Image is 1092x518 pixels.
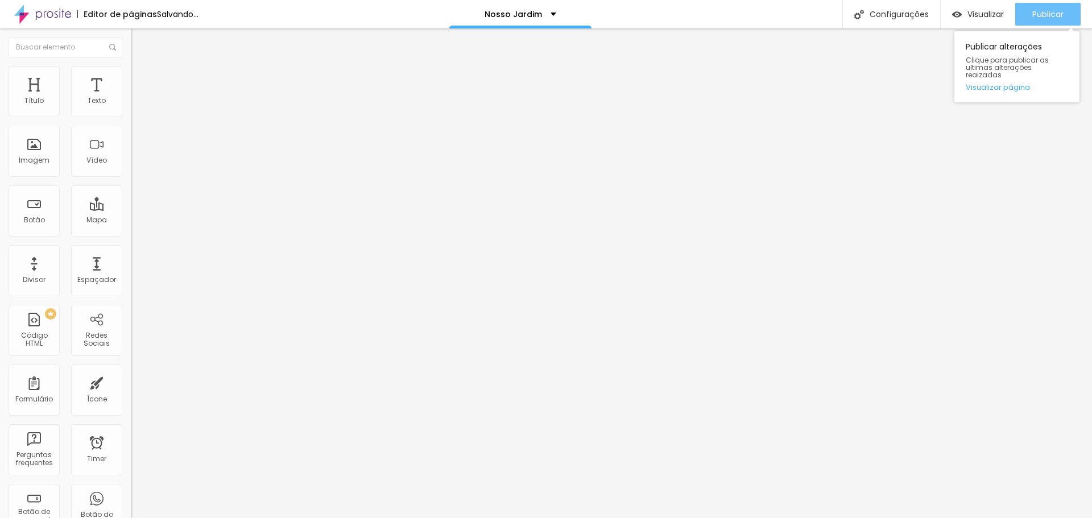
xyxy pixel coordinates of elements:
div: Ícone [87,395,107,403]
div: Texto [88,97,106,105]
div: Imagem [19,156,49,164]
div: Divisor [23,276,45,284]
div: Formulário [15,395,53,403]
button: Publicar [1015,3,1081,26]
div: Publicar alterações [954,31,1079,102]
img: Icone [854,10,864,19]
span: Clique para publicar as ultimas alterações reaizadas [966,56,1068,79]
div: Redes Sociais [74,331,119,348]
span: Publicar [1032,10,1064,19]
div: Editor de páginas [77,10,157,18]
div: Mapa [86,216,107,224]
input: Buscar elemento [9,37,122,57]
div: Timer [87,455,106,463]
span: Visualizar [967,10,1004,19]
div: Perguntas frequentes [11,451,56,467]
div: Vídeo [86,156,107,164]
img: Icone [109,44,116,51]
button: Visualizar [941,3,1015,26]
a: Visualizar página [966,84,1068,91]
div: Espaçador [77,276,116,284]
div: Código HTML [11,331,56,348]
div: Salvando... [157,10,198,18]
div: Título [24,97,44,105]
p: Nosso Jardim [485,10,542,18]
img: view-1.svg [952,10,962,19]
div: Botão [24,216,45,224]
